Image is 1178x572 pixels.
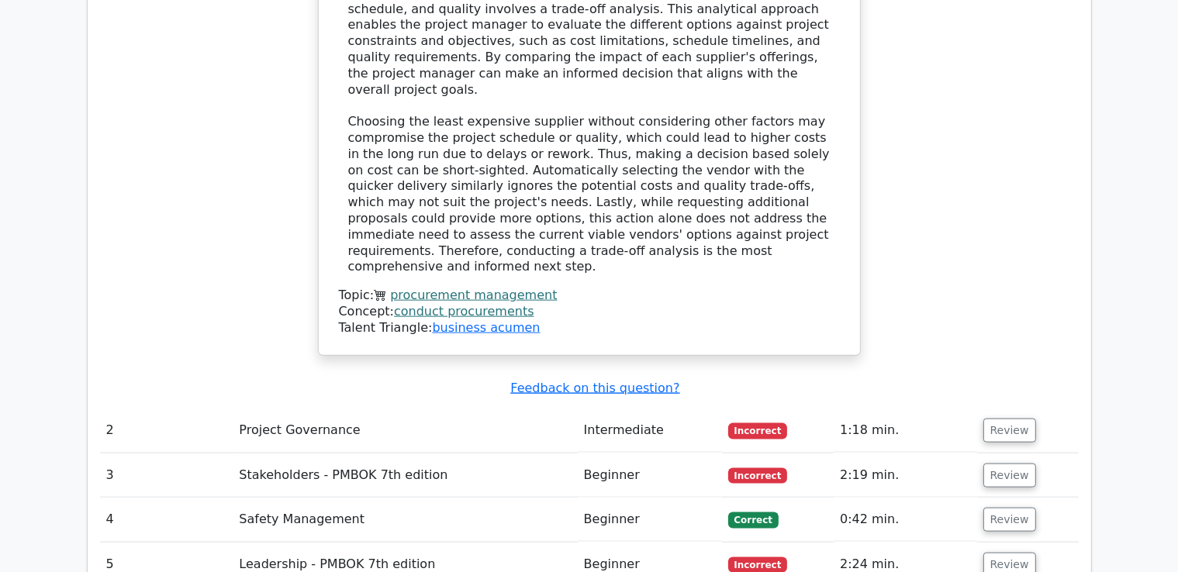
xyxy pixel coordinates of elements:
[983,419,1036,443] button: Review
[339,304,840,320] div: Concept:
[834,453,976,498] td: 2:19 min.
[728,468,788,484] span: Incorrect
[834,498,976,542] td: 0:42 min.
[834,408,976,453] td: 1:18 min.
[233,408,577,453] td: Project Governance
[100,408,233,453] td: 2
[983,508,1036,532] button: Review
[233,453,577,498] td: Stakeholders - PMBOK 7th edition
[100,453,233,498] td: 3
[100,498,233,542] td: 4
[983,463,1036,488] button: Review
[728,423,788,439] span: Incorrect
[394,304,534,319] a: conduct procurements
[728,512,779,528] span: Correct
[390,288,557,302] a: procurement management
[432,320,540,335] a: business acumen
[339,288,840,336] div: Talent Triangle:
[510,381,679,395] a: Feedback on this question?
[578,453,722,498] td: Beginner
[339,288,840,304] div: Topic:
[578,408,722,453] td: Intermediate
[233,498,577,542] td: Safety Management
[578,498,722,542] td: Beginner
